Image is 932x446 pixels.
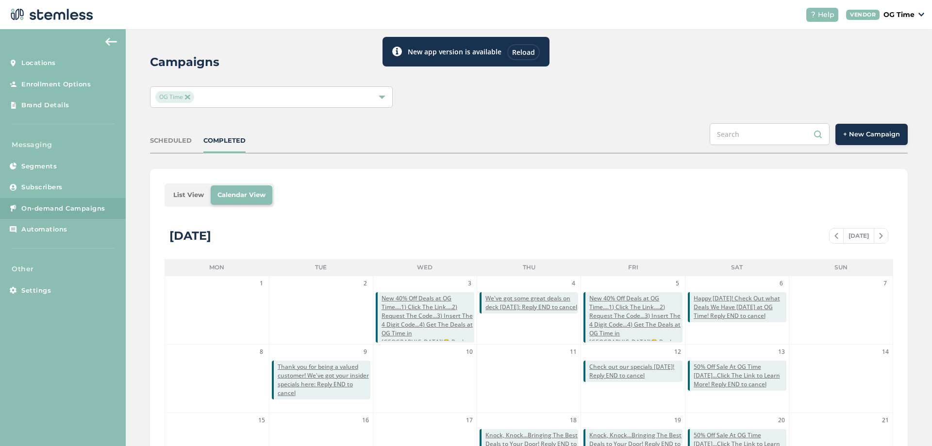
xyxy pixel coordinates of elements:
div: VENDOR [846,10,880,20]
li: Sat [685,259,789,276]
span: 5 [673,279,682,288]
span: 6 [777,279,786,288]
span: 11 [568,347,578,357]
span: Happy [DATE]! Check Out what Deals We Have [DATE] at OG Time! Reply END to cancel [694,294,786,320]
span: 8 [257,347,266,357]
li: Thu [477,259,581,276]
span: Subscribers [21,182,63,192]
span: 19 [673,415,682,425]
span: We've got some great deals on deck [DATE]: Reply END to cancel [485,294,578,312]
span: 3 [465,279,474,288]
span: New 40% Off Deals at OG Time....1) Click The Link....2) Request The Code...3) Insert The 4 Digit ... [589,294,682,355]
span: 4 [568,279,578,288]
div: [DATE] [169,227,211,245]
div: SCHEDULED [150,136,192,146]
span: Automations [21,225,67,234]
span: 13 [777,347,786,357]
li: Mon [165,259,268,276]
span: 9 [361,347,370,357]
img: logo-dark-0685b13c.svg [8,5,93,24]
span: 21 [881,415,890,425]
span: 14 [881,347,890,357]
span: New 40% Off Deals at OG Time....1) Click The Link....2) Request The Code...3) Insert The 4 Digit ... [382,294,474,355]
img: icon-chevron-left-b8c47ebb.svg [834,233,838,239]
span: + New Campaign [843,130,900,139]
button: + New Campaign [835,124,908,145]
span: 12 [673,347,682,357]
span: Locations [21,58,56,68]
span: 16 [361,415,370,425]
iframe: Chat Widget [883,399,932,446]
img: icon-arrow-back-accent-c549486e.svg [105,38,117,46]
li: List View [166,185,211,205]
li: Tue [269,259,373,276]
img: icon_down-arrow-small-66adaf34.svg [918,13,924,17]
input: Search [710,123,830,145]
img: icon-chevron-right-bae969c5.svg [879,233,883,239]
p: OG Time [883,10,915,20]
span: 7 [881,279,890,288]
span: Brand Details [21,100,69,110]
span: [DATE] [843,229,874,243]
span: 18 [568,415,578,425]
div: COMPLETED [203,136,246,146]
span: Check out our specials [DATE]! Reply END to cancel [589,363,682,380]
span: 1 [257,279,266,288]
span: Help [818,10,834,20]
li: Fri [581,259,685,276]
h2: Campaigns [150,53,219,71]
span: 20 [777,415,786,425]
img: icon-help-white-03924b79.svg [810,12,816,17]
span: 10 [465,347,474,357]
span: 2 [361,279,370,288]
span: Thank you for being a valued customer! We've got your insider specials here: Reply END to cancel [278,363,370,397]
span: Enrollment Options [21,80,91,89]
span: OG Time [155,91,194,103]
label: New app version is available [408,47,501,57]
span: Settings [21,286,51,296]
span: 17 [465,415,474,425]
span: 15 [257,415,266,425]
li: Sun [789,259,893,276]
img: icon-close-accent-8a337256.svg [185,95,190,99]
img: icon-toast-info-b13014a2.svg [392,47,402,56]
li: Wed [373,259,477,276]
li: Calendar View [211,185,272,205]
div: Reload [507,44,540,60]
span: On-demand Campaigns [21,204,105,214]
span: 50% Off Sale At OG Time [DATE]...Click The Link to Learn More! Reply END to cancel [694,363,786,389]
span: Segments [21,162,57,171]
